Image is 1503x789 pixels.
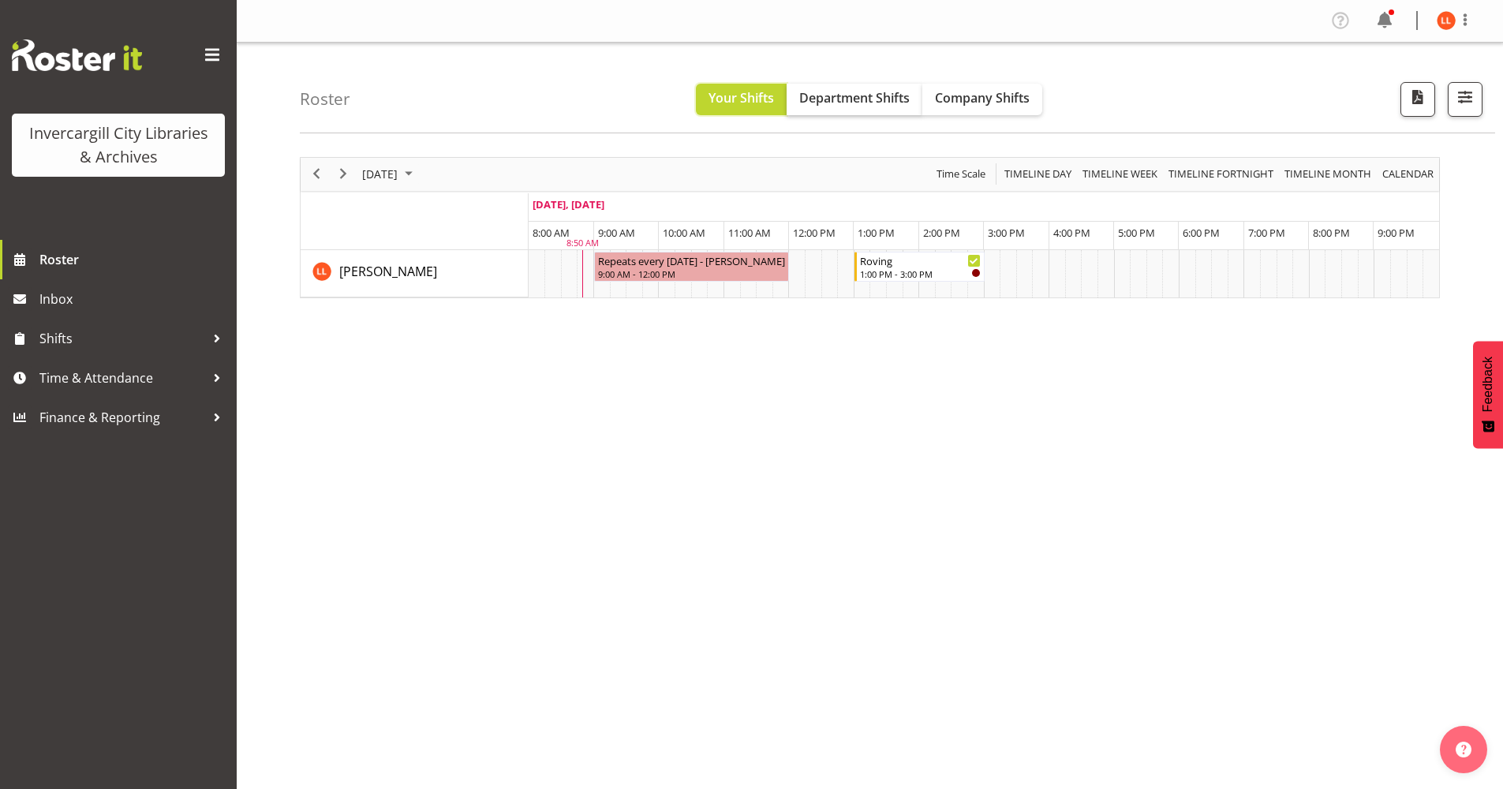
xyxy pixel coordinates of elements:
span: Inbox [39,287,229,311]
div: Timeline Day of September 19, 2025 [300,157,1440,298]
img: Rosterit website logo [12,39,142,71]
button: Next [333,164,354,184]
button: Month [1380,164,1437,184]
button: Feedback - Show survey [1473,341,1503,448]
button: Timeline Week [1080,164,1161,184]
div: Invercargill City Libraries & Archives [28,122,209,169]
button: Timeline Month [1282,164,1374,184]
span: Timeline Fortnight [1167,164,1275,184]
div: September 19, 2025 [357,158,422,191]
a: [PERSON_NAME] [339,262,437,281]
div: next period [330,158,357,191]
button: Timeline Day [1002,164,1075,184]
table: Timeline Day of September 19, 2025 [529,250,1439,297]
span: [DATE] [361,164,399,184]
span: 8:00 AM [533,226,570,240]
button: Fortnight [1166,164,1277,184]
span: Timeline Week [1081,164,1159,184]
span: 1:00 PM [858,226,895,240]
div: 1:00 PM - 3:00 PM [860,267,981,280]
button: Time Scale [934,164,989,184]
h4: Roster [300,90,350,108]
span: Company Shifts [935,89,1030,107]
button: Download a PDF of the roster for the current day [1400,82,1435,117]
td: Lynette Lockett resource [301,250,529,297]
span: 3:00 PM [988,226,1025,240]
span: Finance & Reporting [39,406,205,429]
img: lynette-lockett11677.jpg [1437,11,1456,30]
button: Department Shifts [787,84,922,115]
button: Company Shifts [922,84,1042,115]
span: 11:00 AM [728,226,771,240]
img: help-xxl-2.png [1456,742,1471,757]
span: Roster [39,248,229,271]
div: 8:50 AM [566,237,599,250]
span: 12:00 PM [793,226,836,240]
div: Repeats every [DATE] - [PERSON_NAME] [598,252,785,268]
span: [PERSON_NAME] [339,263,437,280]
div: Roving [860,252,981,268]
span: Your Shifts [709,89,774,107]
span: [DATE], [DATE] [533,197,604,211]
span: 2:00 PM [923,226,960,240]
span: Time & Attendance [39,366,205,390]
button: September 2025 [360,164,420,184]
div: Lynette Lockett"s event - Repeats every friday - Lynette Lockett Begin From Friday, September 19,... [594,252,789,282]
span: 4:00 PM [1053,226,1090,240]
span: 7:00 PM [1248,226,1285,240]
span: 6:00 PM [1183,226,1220,240]
span: Department Shifts [799,89,910,107]
span: Feedback [1481,357,1495,412]
div: Lynette Lockett"s event - Roving Begin From Friday, September 19, 2025 at 1:00:00 PM GMT+12:00 En... [854,252,985,282]
div: previous period [303,158,330,191]
span: Shifts [39,327,205,350]
span: Timeline Day [1003,164,1073,184]
span: Time Scale [935,164,987,184]
span: 8:00 PM [1313,226,1350,240]
button: Filter Shifts [1448,82,1482,117]
span: 9:00 AM [598,226,635,240]
span: 5:00 PM [1118,226,1155,240]
div: 9:00 AM - 12:00 PM [598,267,785,280]
button: Previous [306,164,327,184]
span: calendar [1381,164,1435,184]
button: Your Shifts [696,84,787,115]
span: Timeline Month [1283,164,1373,184]
span: 10:00 AM [663,226,705,240]
span: 9:00 PM [1378,226,1415,240]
